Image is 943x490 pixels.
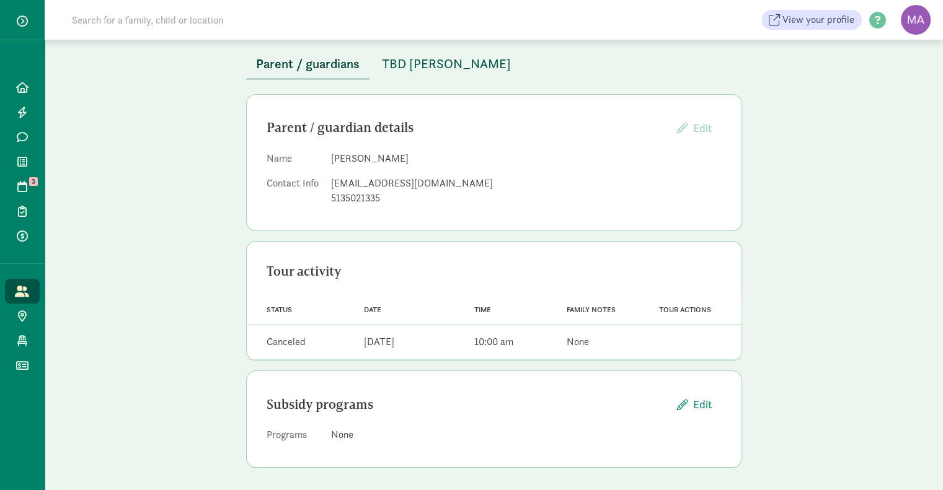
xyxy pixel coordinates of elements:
[331,191,722,206] div: 5135021335
[567,305,616,314] span: Family notes
[246,57,370,71] a: Parent / guardians
[267,118,667,138] div: Parent / guardian details
[881,431,943,490] iframe: Chat Widget
[474,305,491,314] span: Time
[761,10,862,30] a: View your profile
[363,335,394,349] div: [DATE]
[363,305,381,314] span: Date
[782,12,854,27] span: View your profile
[267,335,306,349] div: Canceled
[331,176,722,191] div: [EMAIL_ADDRESS][DOMAIN_NAME]
[382,54,511,74] span: TBD [PERSON_NAME]
[29,177,38,186] span: 3
[659,305,711,314] span: Tour actions
[267,176,321,211] dt: Contact Info
[331,427,722,442] div: None
[667,115,722,141] button: Edit
[267,305,292,314] span: Status
[64,7,412,32] input: Search for a family, child or location
[246,49,370,79] button: Parent / guardians
[474,335,513,349] div: 10:00 am
[267,427,321,447] dt: Programs
[372,49,521,79] button: TBD [PERSON_NAME]
[372,57,521,71] a: TBD [PERSON_NAME]
[256,54,360,74] span: Parent / guardians
[667,391,722,418] button: Edit
[567,335,589,349] div: None
[5,174,40,199] a: 3
[267,151,321,171] dt: Name
[693,121,712,135] span: Edit
[267,261,722,281] div: Tour activity
[331,151,722,166] dd: [PERSON_NAME]
[693,396,712,413] span: Edit
[267,395,667,414] div: Subsidy programs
